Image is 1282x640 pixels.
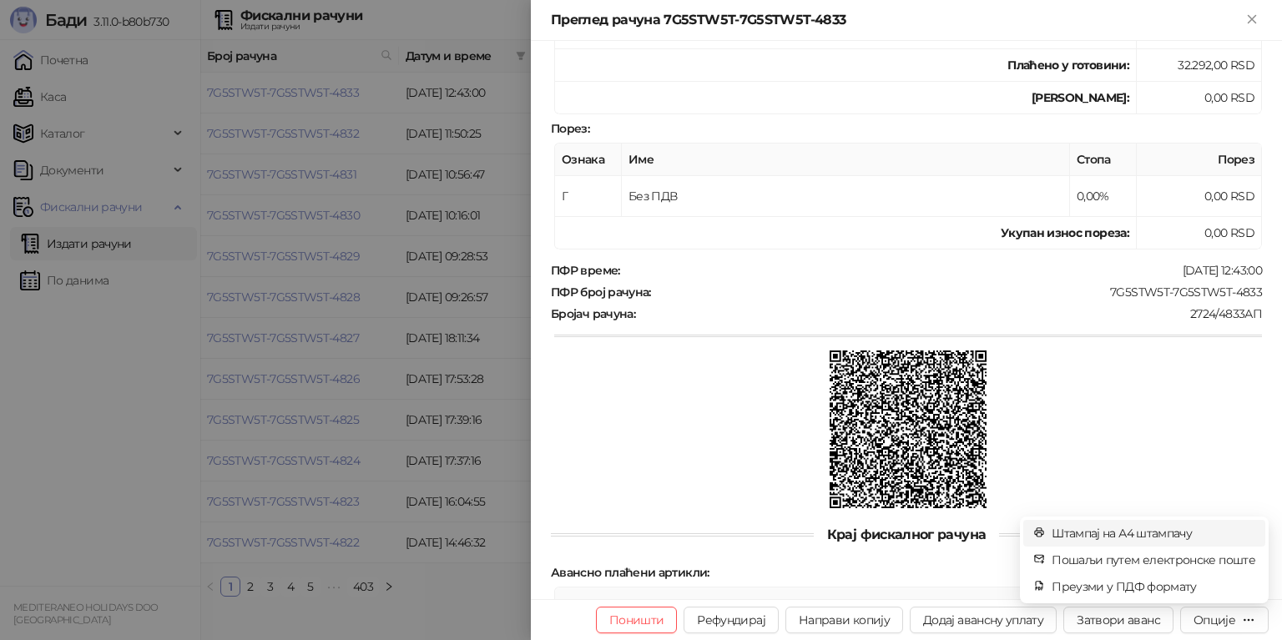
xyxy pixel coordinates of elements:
th: Стопа [1070,144,1137,176]
strong: Порез : [551,121,589,136]
img: QR код [830,350,987,508]
td: Г [555,176,622,217]
div: Опције [1194,612,1235,627]
strong: Плаћено у готовини: [1007,58,1129,73]
strong: ПФР број рачуна : [551,285,651,300]
button: Рефундирај [684,607,779,633]
button: Направи копију [785,607,903,633]
th: Ознака [555,144,622,176]
td: 0,00 RSD [1137,217,1262,249]
span: Направи копију [799,612,890,627]
button: Close [1242,10,1262,30]
th: Порез [1137,144,1262,176]
div: [DATE] 12:43:00 [622,263,1264,278]
span: Штампај на А4 штампачу [1052,524,1255,542]
button: Затвори аванс [1063,607,1173,633]
span: Пошаљи путем електронске поште [1052,551,1255,569]
th: Име [622,144,1070,176]
span: Преузми у ПДФ формату [1052,577,1255,596]
div: Преглед рачуна 7G5STW5T-7G5STW5T-4833 [551,10,1242,30]
div: 7G5STW5T-7G5STW5T-4833 [653,285,1264,300]
strong: Авансно плаћени артикли : [551,565,709,580]
td: Без ПДВ [622,176,1070,217]
strong: Бројач рачуна : [551,306,635,321]
button: Поништи [596,607,678,633]
strong: [PERSON_NAME]: [1032,90,1129,105]
td: 32.292,00 RSD [1137,49,1262,82]
td: 0,00 RSD [1137,176,1262,217]
div: 2724/4833АП [637,306,1264,321]
strong: Укупан износ пореза: [1001,225,1129,240]
button: Опције [1180,607,1269,633]
span: Крај фискалног рачуна [814,527,1000,542]
button: Додај авансну уплату [910,607,1057,633]
td: 0,00% [1070,176,1137,217]
td: 0,00 RSD [1137,82,1262,114]
th: Назив [555,587,1120,620]
strong: ПФР време : [551,263,620,278]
